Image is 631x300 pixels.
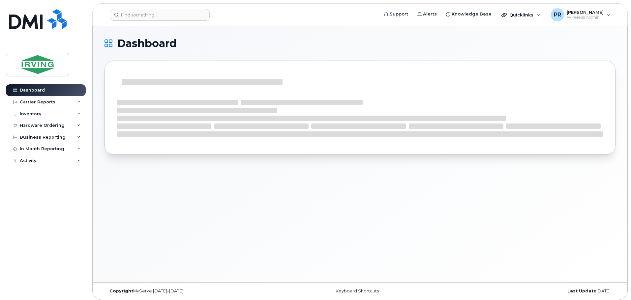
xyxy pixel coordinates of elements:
strong: Copyright [109,288,133,293]
a: Keyboard Shortcuts [336,288,379,293]
strong: Last Update [567,288,596,293]
span: Dashboard [117,39,177,48]
div: [DATE] [445,288,616,294]
div: MyServe [DATE]–[DATE] [105,288,275,294]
